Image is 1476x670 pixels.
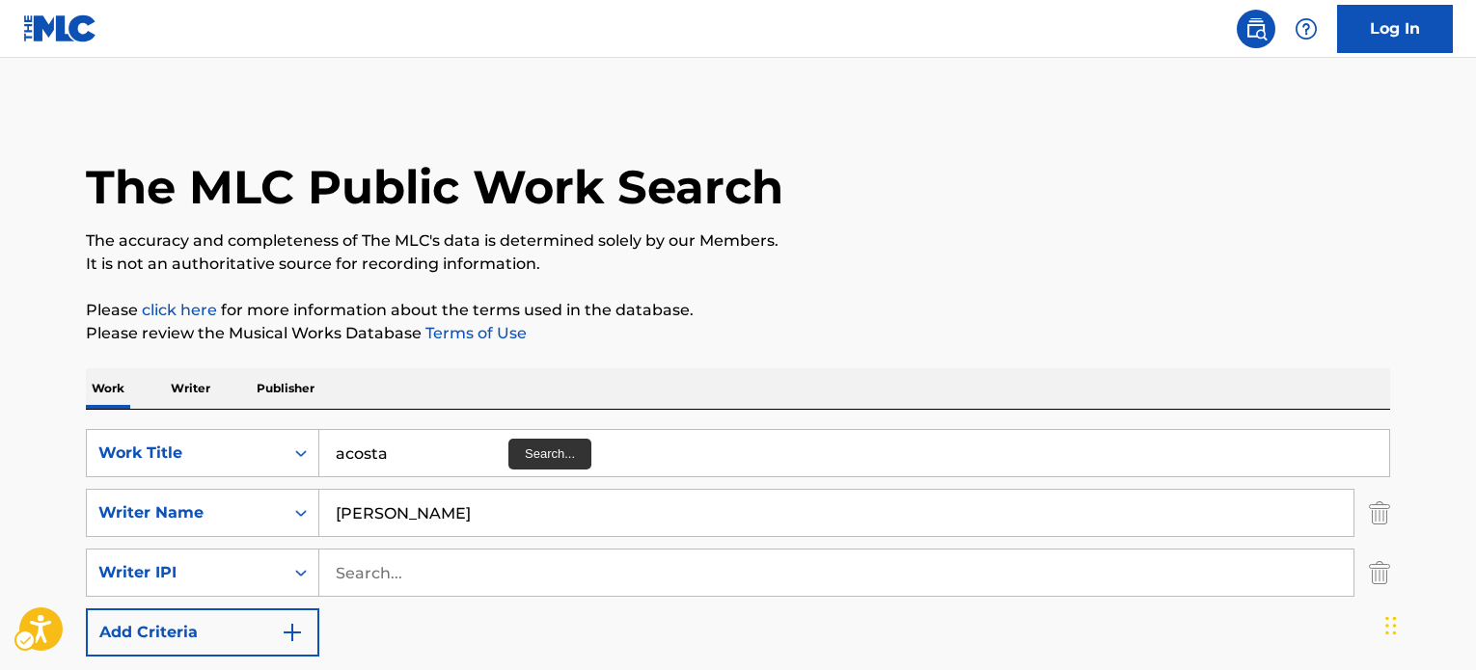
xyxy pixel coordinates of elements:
[86,368,130,409] p: Work
[86,229,1390,253] p: The accuracy and completeness of The MLC's data is determined solely by our Members.
[281,621,304,644] img: 9d2ae6d4665cec9f34b9.svg
[86,299,1390,322] p: Please for more information about the terms used in the database.
[98,442,272,465] div: Work Title
[1380,577,1476,670] iframe: Hubspot Iframe
[422,324,527,342] a: Terms of Use
[251,368,320,409] p: Publisher
[1369,489,1390,537] img: Delete Criterion
[319,549,1353,596] input: Search...
[319,430,1389,476] input: Search...
[86,158,783,216] h1: The MLC Public Work Search
[319,490,1353,536] input: Search...
[1385,597,1397,655] div: Drag
[1244,17,1268,40] img: search
[165,368,216,409] p: Writer
[23,14,97,42] img: MLC Logo
[142,301,217,319] a: Music industry terminology | mechanical licensing collective
[86,608,319,657] button: Add Criteria
[1337,5,1453,53] a: Log In
[1369,549,1390,597] img: Delete Criterion
[98,561,272,584] div: Writer IPI
[1380,577,1476,670] div: Chat Widget
[1295,17,1318,40] img: help
[86,322,1390,345] p: Please review the Musical Works Database
[98,501,272,524] div: Writer Name
[86,253,1390,276] p: It is not an authoritative source for recording information.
